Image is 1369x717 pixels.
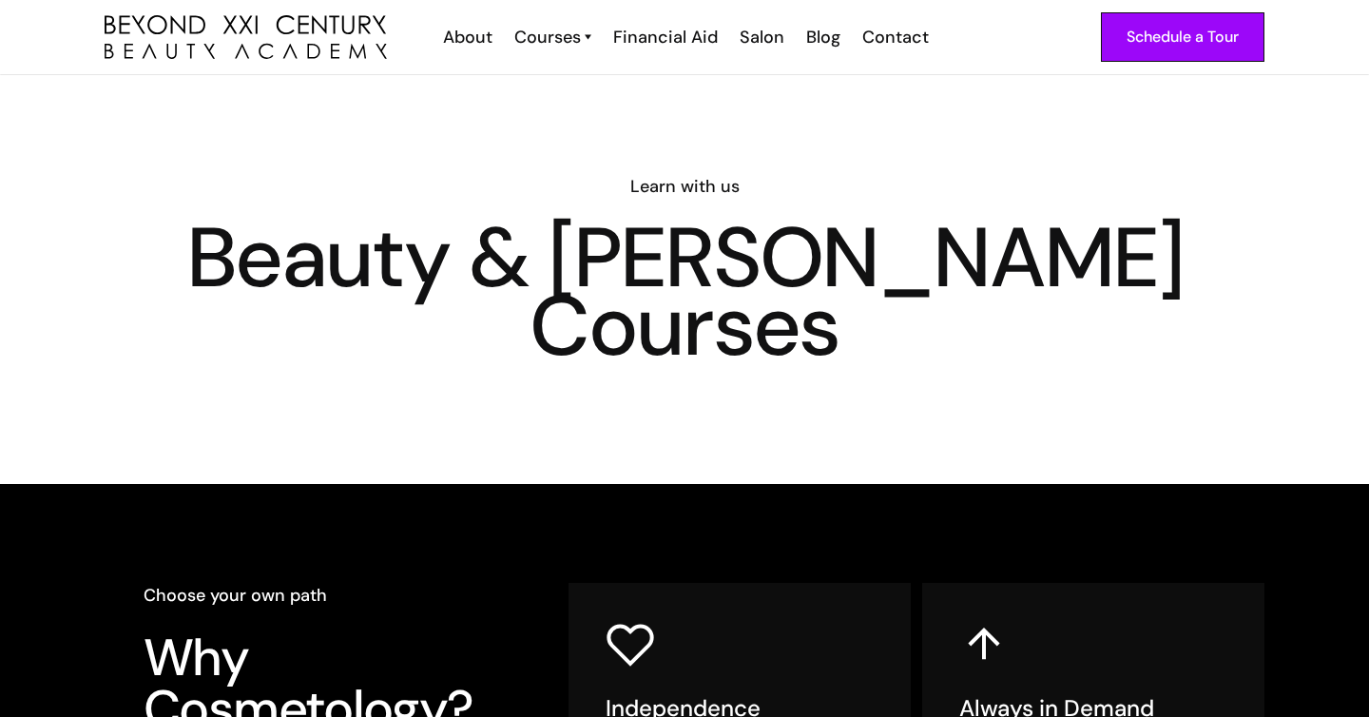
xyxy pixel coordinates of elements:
div: Contact [862,25,929,49]
a: Schedule a Tour [1101,12,1264,62]
a: Contact [850,25,938,49]
div: Financial Aid [613,25,718,49]
img: beyond 21st century beauty academy logo [105,15,387,60]
a: About [431,25,502,49]
a: Salon [727,25,794,49]
a: Courses [514,25,591,49]
div: Salon [740,25,784,49]
div: Courses [514,25,581,49]
div: Schedule a Tour [1127,25,1239,49]
div: Blog [806,25,840,49]
h6: Learn with us [105,174,1264,199]
h6: Choose your own path [144,583,514,608]
div: About [443,25,492,49]
a: Blog [794,25,850,49]
a: home [105,15,387,60]
img: heart icon [606,620,655,669]
a: Financial Aid [601,25,727,49]
img: up arrow [959,620,1009,669]
h1: Beauty & [PERSON_NAME] Courses [105,223,1264,360]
